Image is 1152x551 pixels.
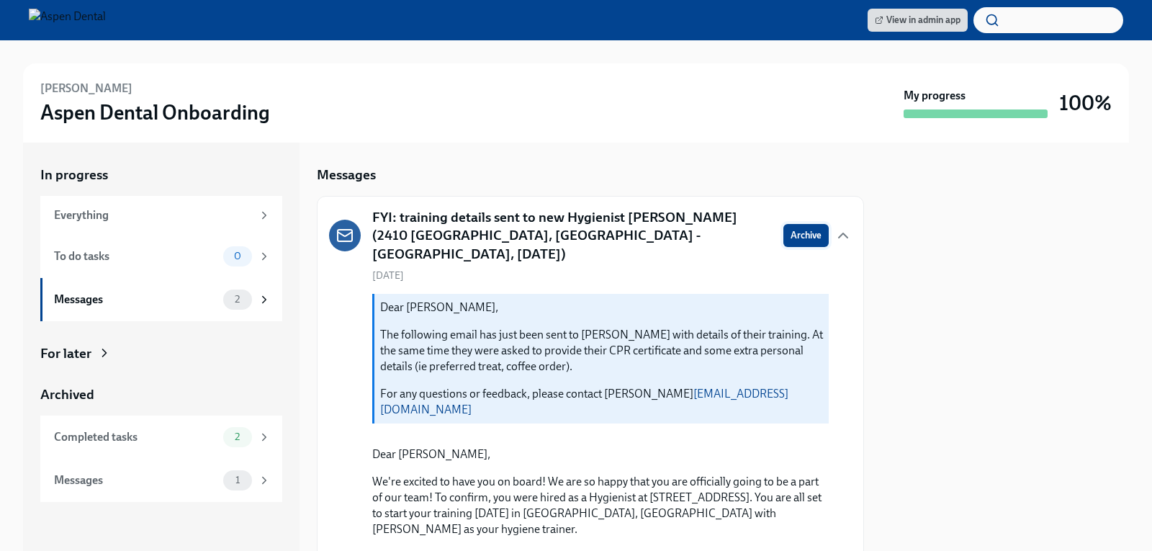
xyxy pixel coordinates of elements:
span: View in admin app [875,13,960,27]
p: For any questions or feedback, please contact [PERSON_NAME] [380,386,823,418]
div: To do tasks [54,248,217,264]
a: In progress [40,166,282,184]
div: Messages [54,472,217,488]
a: To do tasks0 [40,235,282,278]
a: Messages1 [40,459,282,502]
a: Everything [40,196,282,235]
span: [DATE] [372,269,404,282]
h6: [PERSON_NAME] [40,81,132,97]
p: We're excited to have you on board! We are so happy that you are officially going to be a part of... [372,474,829,537]
h3: Aspen Dental Onboarding [40,99,270,125]
span: 2 [226,431,248,442]
p: Dear [PERSON_NAME], [380,300,823,315]
a: For later [40,344,282,363]
h5: FYI: training details sent to new Hygienist [PERSON_NAME] (2410 [GEOGRAPHIC_DATA], [GEOGRAPHIC_DA... [372,208,772,264]
a: Archived [40,385,282,404]
button: Archive [783,224,829,247]
div: Everything [54,207,252,223]
h3: 100% [1059,90,1112,116]
p: The following email has just been sent to [PERSON_NAME] with details of their training. At the sa... [380,327,823,375]
span: 2 [226,294,248,305]
p: Dear [PERSON_NAME], [372,447,829,462]
div: Completed tasks [54,429,217,445]
strong: My progress [904,88,966,104]
span: Archive [791,228,822,243]
a: Completed tasks2 [40,416,282,459]
span: 0 [225,251,250,261]
a: Messages2 [40,278,282,321]
img: Aspen Dental [29,9,106,32]
h5: Messages [317,166,376,184]
div: Messages [54,292,217,308]
div: For later [40,344,91,363]
a: View in admin app [868,9,968,32]
span: 1 [227,475,248,485]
